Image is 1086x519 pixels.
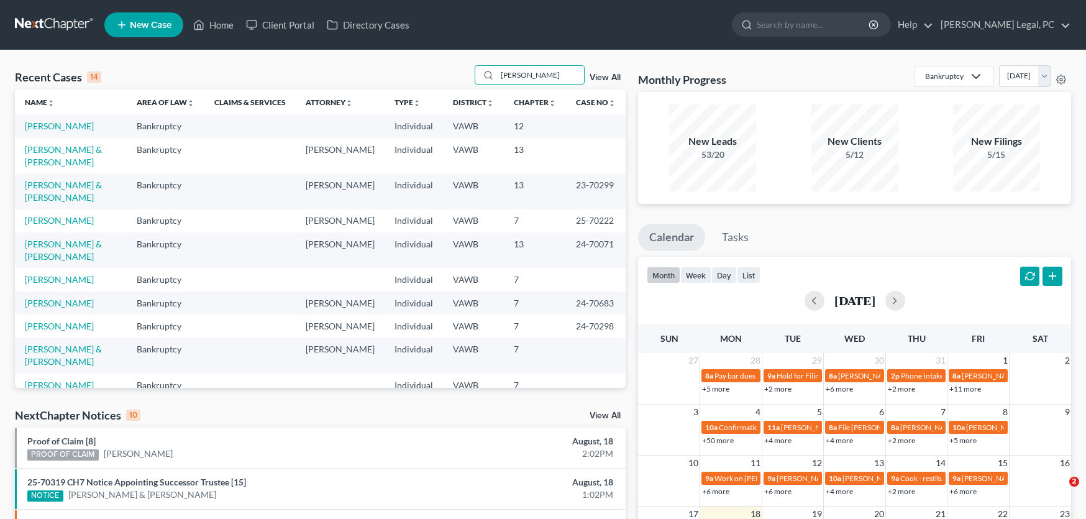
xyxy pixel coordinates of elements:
[1002,405,1009,420] span: 8
[816,405,823,420] span: 5
[842,474,1034,483] span: [PERSON_NAME] to sign ([PERSON_NAME] has this folder)
[426,448,613,460] div: 2:02PM
[811,353,823,368] span: 29
[749,456,762,471] span: 11
[25,239,102,262] a: [PERSON_NAME] & [PERSON_NAME]
[647,267,680,283] button: month
[908,333,926,344] span: Thu
[829,371,837,380] span: 8a
[680,267,711,283] button: week
[443,232,504,268] td: VAWB
[811,134,898,149] div: New Clients
[934,353,947,368] span: 31
[25,274,94,285] a: [PERSON_NAME]
[504,173,566,209] td: 13
[1059,456,1071,471] span: 16
[900,423,988,432] span: [PERSON_NAME] plan due
[669,134,756,149] div: New Leads
[385,268,443,291] td: Individual
[104,448,173,460] a: [PERSON_NAME]
[777,474,901,483] span: [PERSON_NAME] - criminal (WCGDC)
[764,436,792,445] a: +4 more
[638,224,705,251] a: Calendar
[891,474,899,483] span: 9a
[764,487,792,496] a: +6 more
[838,423,961,432] span: File [PERSON_NAME] [DATE] - partial
[669,149,756,161] div: 53/20
[443,173,504,209] td: VAWB
[127,209,204,232] td: Bankruptcy
[549,99,556,107] i: unfold_more
[504,374,566,397] td: 7
[566,209,626,232] td: 25-70222
[1044,477,1074,507] iframe: Intercom live chat
[443,268,504,291] td: VAWB
[187,99,194,107] i: unfold_more
[757,13,870,36] input: Search by name...
[27,490,63,502] div: NOTICE
[27,436,96,446] a: Proof of Claim [8]
[127,374,204,397] td: Bankruptcy
[127,173,204,209] td: Bankruptcy
[413,99,421,107] i: unfold_more
[949,436,977,445] a: +5 more
[873,456,885,471] span: 13
[426,489,613,501] div: 1:02PM
[385,338,443,374] td: Individual
[767,474,775,483] span: 9a
[952,371,961,380] span: 8a
[15,408,140,423] div: NextChapter Notices
[873,353,885,368] span: 30
[972,333,985,344] span: Fri
[826,436,853,445] a: +4 more
[27,449,99,461] div: PROOF OF CLAIM
[705,371,713,380] span: 8a
[720,333,742,344] span: Mon
[187,14,240,36] a: Home
[25,321,94,331] a: [PERSON_NAME]
[296,209,385,232] td: [PERSON_NAME]
[838,371,967,380] span: [PERSON_NAME] documents to trustee
[296,232,385,268] td: [PERSON_NAME]
[497,66,584,84] input: Search by name...
[127,292,204,315] td: Bankruptcy
[590,73,621,82] a: View All
[443,114,504,137] td: VAWB
[566,292,626,315] td: 24-70683
[15,70,101,85] div: Recent Cases
[25,215,94,226] a: [PERSON_NAME]
[385,292,443,315] td: Individual
[638,72,726,87] h3: Monthly Progress
[844,333,865,344] span: Wed
[888,487,915,496] a: +2 more
[127,338,204,374] td: Bankruptcy
[130,21,171,30] span: New Case
[952,423,965,432] span: 10a
[504,338,566,374] td: 7
[296,173,385,209] td: [PERSON_NAME]
[576,98,616,107] a: Case Nounfold_more
[321,14,416,36] a: Directory Cases
[1033,333,1048,344] span: Sat
[296,138,385,173] td: [PERSON_NAME]
[891,371,900,380] span: 2p
[785,333,801,344] span: Tue
[702,436,734,445] a: +50 more
[504,232,566,268] td: 13
[714,371,755,380] span: Pay bar dues
[962,474,1065,483] span: [PERSON_NAME] add creditors
[68,489,216,501] a: [PERSON_NAME] & [PERSON_NAME]
[47,99,55,107] i: unfold_more
[777,371,823,380] span: Hold for Filing
[934,14,1070,36] a: [PERSON_NAME] Legal, PC
[888,384,915,393] a: +2 more
[25,98,55,107] a: Nameunfold_more
[660,333,678,344] span: Sun
[764,384,792,393] a: +2 more
[1064,353,1071,368] span: 2
[608,99,616,107] i: unfold_more
[25,344,102,367] a: [PERSON_NAME] & [PERSON_NAME]
[714,474,850,483] span: Work on [PERSON_NAME] amended plan
[306,98,353,107] a: Attorneyunfold_more
[127,232,204,268] td: Bankruptcy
